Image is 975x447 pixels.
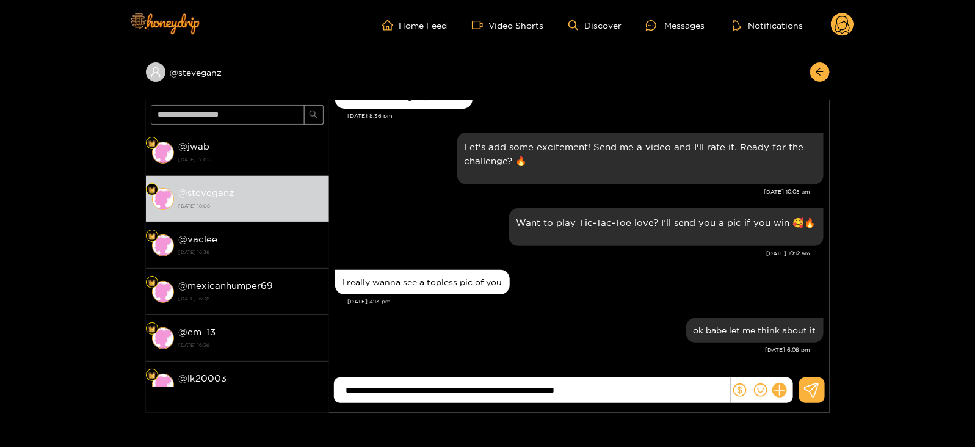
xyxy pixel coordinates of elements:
[457,133,824,184] div: Aug. 26, 10:05 am
[179,373,227,383] strong: @ lk20003
[465,140,816,168] p: Let's add some excitement! Send me a video and I'll rate it. Ready for the challenge? 🔥
[148,279,156,286] img: Fan Level
[815,67,824,78] span: arrow-left
[509,208,824,246] div: Aug. 27, 10:12 am
[348,112,824,120] div: [DATE] 8:36 pm
[810,62,830,82] button: arrow-left
[343,277,502,287] div: I really wanna see a topless pic of you
[733,383,747,397] span: dollar
[335,187,811,196] div: [DATE] 10:05 am
[148,372,156,379] img: Fan Level
[179,187,234,198] strong: @ steveganz
[152,281,174,303] img: conversation
[152,188,174,210] img: conversation
[150,67,161,78] span: user
[146,62,329,82] div: @steveganz
[472,20,544,31] a: Video Shorts
[179,386,323,397] strong: [DATE] 16:36
[179,293,323,304] strong: [DATE] 16:36
[382,20,448,31] a: Home Feed
[348,297,824,306] div: [DATE] 4:13 pm
[472,20,489,31] span: video-camera
[179,154,323,165] strong: [DATE] 12:05
[731,381,749,399] button: dollar
[179,327,216,337] strong: @ em_13
[148,233,156,240] img: Fan Level
[304,105,324,125] button: search
[179,340,323,351] strong: [DATE] 16:36
[686,318,824,343] div: Aug. 27, 6:08 pm
[335,249,811,258] div: [DATE] 10:12 am
[754,383,767,397] span: smile
[382,20,399,31] span: home
[729,19,806,31] button: Notifications
[179,200,323,211] strong: [DATE] 18:08
[179,280,274,291] strong: @ mexicanhumper69
[309,110,318,120] span: search
[152,142,174,164] img: conversation
[335,270,510,294] div: Aug. 27, 4:13 pm
[179,234,218,244] strong: @ vaclee
[148,140,156,147] img: Fan Level
[152,374,174,396] img: conversation
[152,327,174,349] img: conversation
[152,234,174,256] img: conversation
[516,216,816,230] p: Want to play Tic-Tac-Toe love? I’ll send you a pic if you win 🥰🔥
[694,325,816,335] div: ok babe let me think about it
[179,141,210,151] strong: @ jwab
[335,346,811,354] div: [DATE] 6:08 pm
[179,247,323,258] strong: [DATE] 16:36
[148,186,156,194] img: Fan Level
[568,20,622,31] a: Discover
[148,325,156,333] img: Fan Level
[646,18,705,32] div: Messages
